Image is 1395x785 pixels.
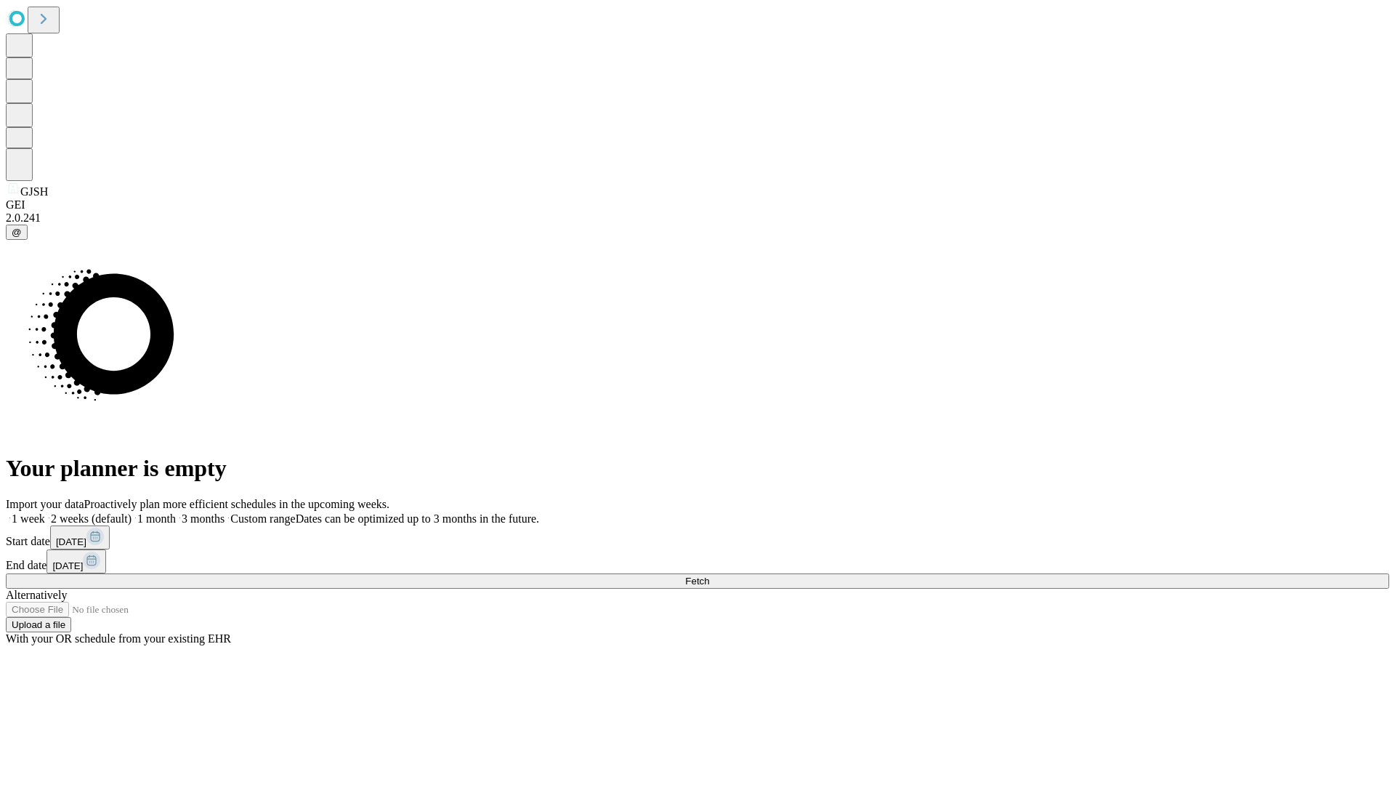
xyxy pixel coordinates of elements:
span: @ [12,227,22,238]
span: Dates can be optimized up to 3 months in the future. [296,512,539,525]
button: [DATE] [46,549,106,573]
span: Alternatively [6,589,67,601]
span: 1 week [12,512,45,525]
span: 1 month [137,512,176,525]
span: With your OR schedule from your existing EHR [6,632,231,645]
span: GJSH [20,185,48,198]
div: Start date [6,526,1389,549]
button: [DATE] [50,526,110,549]
span: [DATE] [52,560,83,571]
span: 2 weeks (default) [51,512,132,525]
button: Fetch [6,573,1389,589]
div: 2.0.241 [6,212,1389,225]
div: GEI [6,198,1389,212]
h1: Your planner is empty [6,455,1389,482]
div: End date [6,549,1389,573]
button: Upload a file [6,617,71,632]
span: Proactively plan more efficient schedules in the upcoming weeks. [84,498,389,510]
span: Fetch [685,576,709,587]
span: Import your data [6,498,84,510]
span: 3 months [182,512,225,525]
button: @ [6,225,28,240]
span: [DATE] [56,536,86,547]
span: Custom range [230,512,295,525]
